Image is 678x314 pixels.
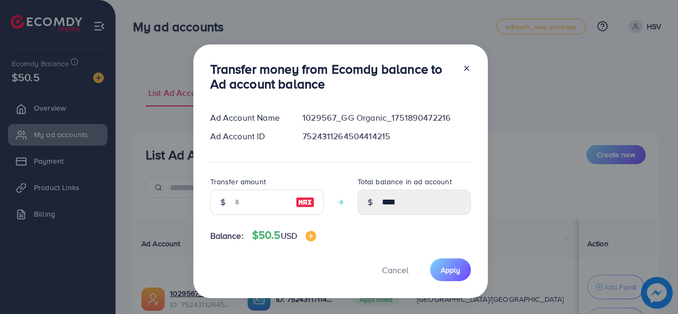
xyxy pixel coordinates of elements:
[358,176,452,187] label: Total balance in ad account
[306,231,316,241] img: image
[210,61,454,92] h3: Transfer money from Ecomdy balance to Ad account balance
[382,264,408,276] span: Cancel
[294,112,479,124] div: 1029567_GG Organic_1751890472216
[369,258,422,281] button: Cancel
[202,130,295,142] div: Ad Account ID
[281,230,297,241] span: USD
[202,112,295,124] div: Ad Account Name
[430,258,471,281] button: Apply
[294,130,479,142] div: 7524311264504414215
[210,176,266,187] label: Transfer amount
[296,196,315,209] img: image
[252,229,316,242] h4: $50.5
[210,230,244,242] span: Balance:
[441,265,460,275] span: Apply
